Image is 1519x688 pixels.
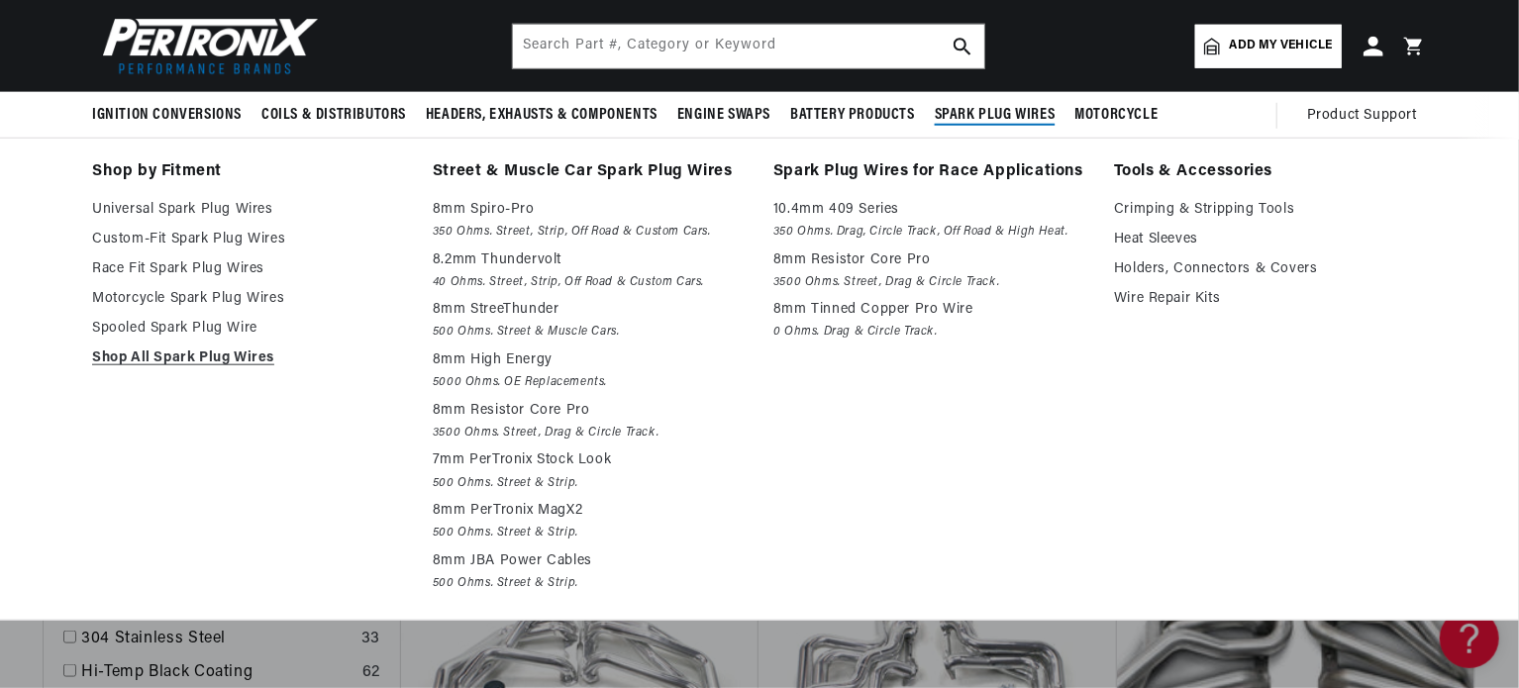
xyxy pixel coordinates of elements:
summary: Battery Products [780,92,925,139]
span: Engine Swaps [677,105,770,126]
a: 8mm High Energy 5000 Ohms. OE Replacements. [433,348,746,393]
span: Ignition Conversions [92,105,242,126]
a: Street & Muscle Car Spark Plug Wires [433,158,746,186]
summary: Spark Plug Wires [925,92,1065,139]
input: Search Part #, Category or Keyword [513,25,984,68]
a: Race Fit Spark Plug Wires [92,257,405,281]
p: 8mm Tinned Copper Pro Wire [773,298,1086,322]
p: 7mm PerTronix Stock Look [433,448,746,472]
em: 5000 Ohms. OE Replacements. [433,372,746,393]
summary: Motorcycle [1064,92,1167,139]
a: 8.2mm Thundervolt 40 Ohms. Street, Strip, Off Road & Custom Cars. [433,248,746,293]
a: Shop by Fitment [92,158,405,186]
em: 3500 Ohms. Street, Drag & Circle Track. [433,423,746,443]
em: 350 Ohms. Drag, Circle Track, Off Road & High Heat. [773,222,1086,243]
p: 10.4mm 409 Series [773,198,1086,222]
em: 500 Ohms. Street & Strip. [433,523,746,543]
span: Battery Products [790,105,915,126]
summary: Headers, Exhausts & Components [416,92,667,139]
a: 8mm Spiro-Pro 350 Ohms. Street, Strip, Off Road & Custom Cars. [433,198,746,243]
a: 8mm Resistor Core Pro 3500 Ohms. Street, Drag & Circle Track. [433,399,746,443]
p: 8mm Spiro-Pro [433,198,746,222]
span: Headers, Exhausts & Components [426,105,658,126]
p: 8mm StreeThunder [433,298,746,322]
a: Universal Spark Plug Wires [92,198,405,222]
p: 8.2mm Thundervolt [433,248,746,272]
a: Holders, Connectors & Covers [1114,257,1427,281]
summary: Engine Swaps [667,92,780,139]
a: Tools & Accessories [1114,158,1427,186]
a: Spark Plug Wires for Race Applications [773,158,1086,186]
a: Motorcycle Spark Plug Wires [92,287,405,311]
em: 500 Ohms. Street & Strip. [433,573,746,594]
a: 8mm Resistor Core Pro 3500 Ohms. Street, Drag & Circle Track. [773,248,1086,293]
img: Pertronix [92,12,320,80]
p: 8mm JBA Power Cables [433,549,746,573]
p: 8mm Resistor Core Pro [433,399,746,423]
a: Wire Repair Kits [1114,287,1427,311]
summary: Ignition Conversions [92,92,252,139]
a: 8mm JBA Power Cables 500 Ohms. Street & Strip. [433,549,746,594]
em: 500 Ohms. Street & Muscle Cars. [433,322,746,343]
a: Hi-Temp Black Coating [81,660,354,686]
span: Add my vehicle [1230,37,1333,55]
a: 8mm Tinned Copper Pro Wire 0 Ohms. Drag & Circle Track. [773,298,1086,343]
em: 350 Ohms. Street, Strip, Off Road & Custom Cars. [433,222,746,243]
p: 8mm Resistor Core Pro [773,248,1086,272]
a: Crimping & Stripping Tools [1114,198,1427,222]
summary: Coils & Distributors [252,92,416,139]
em: 40 Ohms. Street, Strip, Off Road & Custom Cars. [433,272,746,293]
a: 8mm PerTronix MagX2 500 Ohms. Street & Strip. [433,499,746,543]
span: Coils & Distributors [261,105,406,126]
em: 3500 Ohms. Street, Drag & Circle Track. [773,272,1086,293]
a: Shop All Spark Plug Wires [92,346,405,370]
a: Add my vehicle [1195,25,1342,68]
a: Custom-Fit Spark Plug Wires [92,228,405,251]
a: 7mm PerTronix Stock Look 500 Ohms. Street & Strip. [433,448,746,493]
em: 500 Ohms. Street & Strip. [433,473,746,494]
em: 0 Ohms. Drag & Circle Track. [773,322,1086,343]
a: 10.4mm 409 Series 350 Ohms. Drag, Circle Track, Off Road & High Heat. [773,198,1086,243]
button: search button [941,25,984,68]
summary: Product Support [1307,92,1427,140]
p: 8mm High Energy [433,348,746,372]
span: Spark Plug Wires [935,105,1056,126]
a: 304 Stainless Steel [81,627,354,652]
div: 62 [362,660,380,686]
a: 8mm StreeThunder 500 Ohms. Street & Muscle Cars. [433,298,746,343]
span: Product Support [1307,105,1417,127]
span: Motorcycle [1074,105,1158,126]
a: Spooled Spark Plug Wire [92,317,405,341]
a: Heat Sleeves [1114,228,1427,251]
div: 33 [361,627,380,652]
p: 8mm PerTronix MagX2 [433,499,746,523]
